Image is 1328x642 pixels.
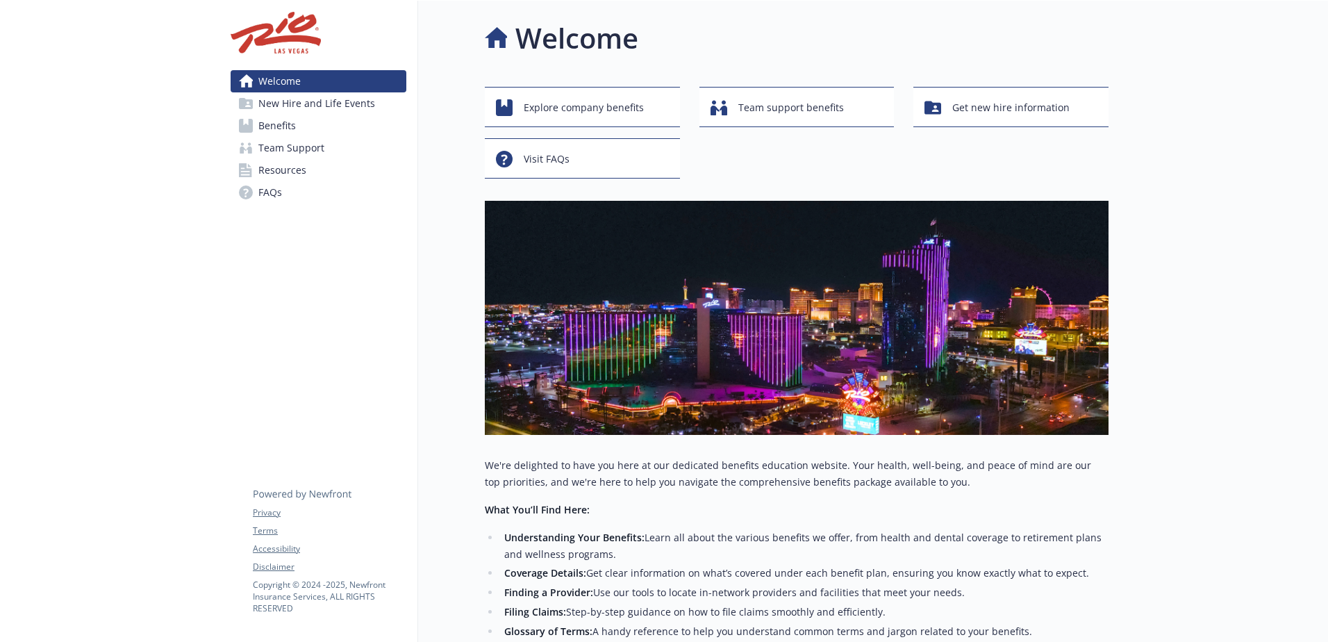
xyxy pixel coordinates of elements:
a: Resources [231,159,406,181]
img: overview page banner [485,201,1109,435]
strong: What You’ll Find Here: [485,503,590,516]
strong: Coverage Details: [504,566,586,579]
a: Team Support [231,137,406,159]
span: Benefits [258,115,296,137]
a: Disclaimer [253,561,406,573]
li: Get clear information on what’s covered under each benefit plan, ensuring you know exactly what t... [500,565,1109,582]
h1: Welcome [515,17,638,59]
button: Get new hire information [913,87,1109,127]
button: Explore company benefits [485,87,680,127]
li: Use our tools to locate in-network providers and facilities that meet your needs. [500,584,1109,601]
a: New Hire and Life Events [231,92,406,115]
span: Explore company benefits [524,94,644,121]
strong: Glossary of Terms: [504,625,592,638]
p: Copyright © 2024 - 2025 , Newfront Insurance Services, ALL RIGHTS RESERVED [253,579,406,614]
span: Resources [258,159,306,181]
a: FAQs [231,181,406,204]
a: Accessibility [253,543,406,555]
a: Terms [253,525,406,537]
li: A handy reference to help you understand common terms and jargon related to your benefits. [500,623,1109,640]
span: Welcome [258,70,301,92]
p: We're delighted to have you here at our dedicated benefits education website. Your health, well-b... [485,457,1109,491]
span: Team Support [258,137,324,159]
strong: Understanding Your Benefits: [504,531,645,544]
button: Team support benefits [699,87,895,127]
span: FAQs [258,181,282,204]
li: Step-by-step guidance on how to file claims smoothly and efficiently. [500,604,1109,620]
span: Visit FAQs [524,146,570,172]
strong: Filing Claims: [504,605,566,618]
span: Get new hire information [952,94,1070,121]
a: Welcome [231,70,406,92]
a: Benefits [231,115,406,137]
span: New Hire and Life Events [258,92,375,115]
li: Learn all about the various benefits we offer, from health and dental coverage to retirement plan... [500,529,1109,563]
span: Team support benefits [738,94,844,121]
strong: Finding a Provider: [504,586,593,599]
a: Privacy [253,507,406,519]
button: Visit FAQs [485,138,680,179]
